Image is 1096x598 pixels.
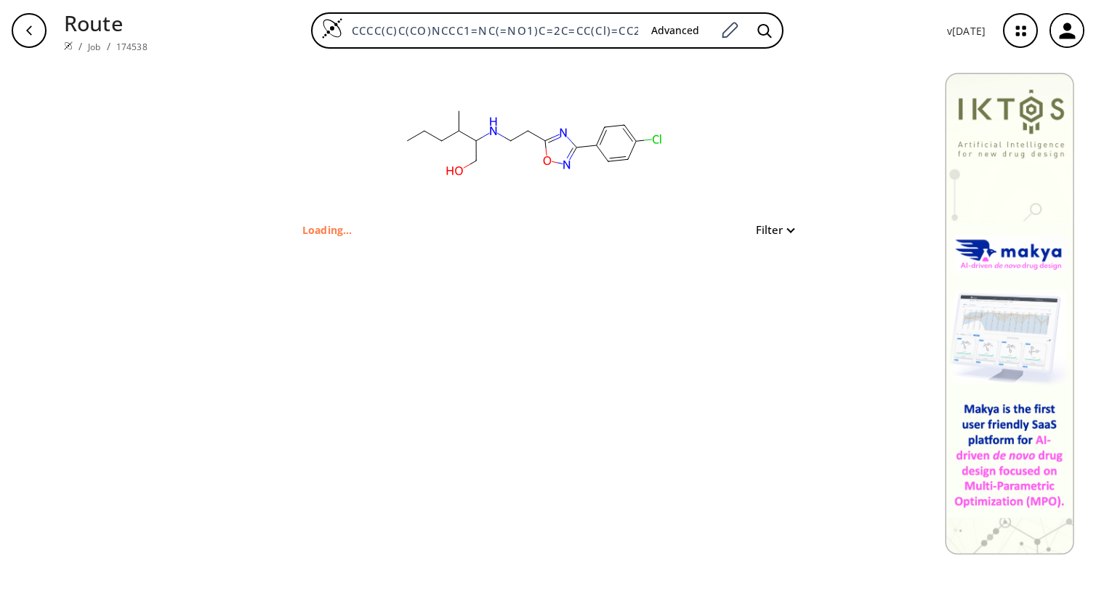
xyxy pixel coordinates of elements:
[302,222,352,238] p: Loading...
[343,23,640,38] input: Enter SMILES
[116,41,148,53] a: 174538
[747,225,794,235] button: Filter
[88,41,100,53] a: Job
[640,17,711,44] button: Advanced
[64,7,148,39] p: Route
[321,17,343,39] img: Logo Spaya
[947,23,986,39] p: v [DATE]
[387,61,677,221] svg: CCCC(C)C(CO)NCCC1=NC(=NO1)C=2C=CC(Cl)=CC2
[945,73,1074,554] img: Banner
[78,39,82,54] li: /
[107,39,110,54] li: /
[64,41,73,50] img: Spaya logo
